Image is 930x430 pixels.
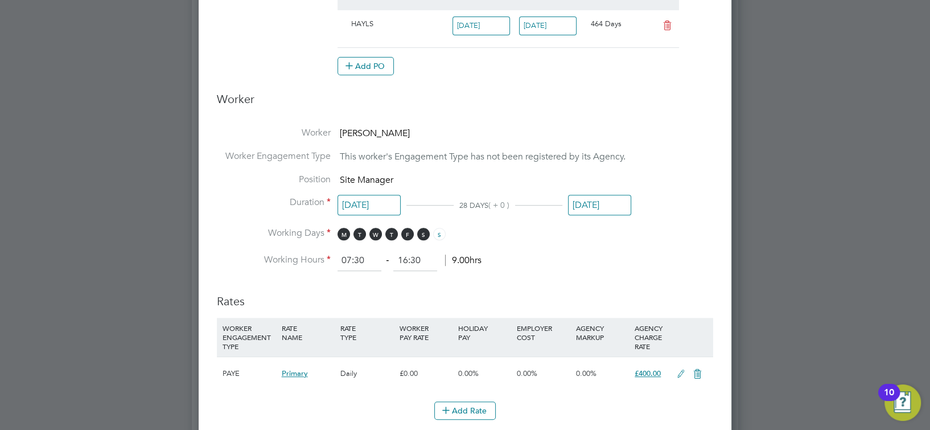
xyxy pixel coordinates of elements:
[340,174,393,186] span: Site Manager
[396,318,455,347] div: WORKER PAY RATE
[517,368,537,378] span: 0.00%
[458,368,479,378] span: 0.00%
[217,196,331,208] label: Duration
[455,318,514,347] div: HOLIDAY PAY
[338,357,396,390] div: Daily
[351,19,373,28] span: HAYLS
[217,254,331,266] label: Working Hours
[568,195,631,216] input: Select one
[573,318,632,347] div: AGENCY MARKUP
[340,128,410,139] span: [PERSON_NAME]
[338,318,396,347] div: RATE TYPE
[217,282,713,309] h3: Rates
[217,150,331,162] label: Worker Engagement Type
[452,17,510,35] input: Select one
[217,227,331,239] label: Working Days
[884,384,921,421] button: Open Resource Center, 10 new notifications
[576,368,596,378] span: 0.00%
[488,200,509,210] span: ( + 0 )
[632,318,671,357] div: AGENCY CHARGE RATE
[445,255,481,266] span: 9.00hrs
[884,392,894,407] div: 10
[514,318,573,347] div: EMPLOYER COST
[220,318,278,357] div: WORKER ENGAGEMENT TYPE
[635,368,661,378] span: £400.00
[384,255,391,266] span: ‐
[220,357,278,390] div: PAYE
[433,228,446,240] span: S
[591,19,622,28] span: 464 Days
[217,174,331,186] label: Position
[338,251,381,271] input: 08:00
[417,228,430,240] span: S
[369,228,382,240] span: W
[396,357,455,390] div: £0.00
[401,228,414,240] span: F
[217,127,331,139] label: Worker
[434,402,496,420] button: Add Rate
[338,57,394,75] button: Add PO
[338,228,350,240] span: M
[338,195,401,216] input: Select one
[279,318,338,347] div: RATE NAME
[282,368,308,378] span: Primary
[353,228,366,240] span: T
[340,151,626,162] span: This worker's Engagement Type has not been registered by its Agency.
[519,17,577,35] input: Select one
[217,92,713,116] h3: Worker
[393,251,437,271] input: 17:00
[459,200,488,210] span: 28 DAYS
[385,228,398,240] span: T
